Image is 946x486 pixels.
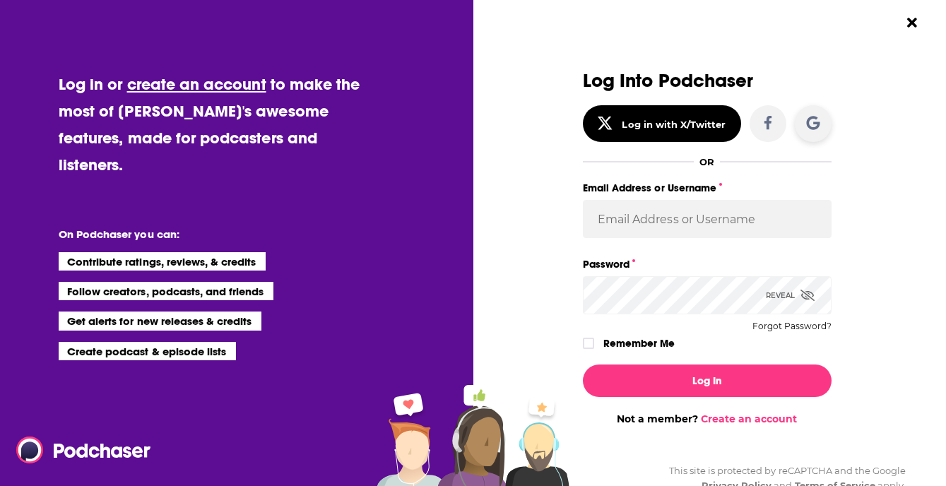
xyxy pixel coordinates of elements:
[583,71,832,91] h3: Log Into Podchaser
[752,321,832,331] button: Forgot Password?
[59,227,341,241] li: On Podchaser you can:
[699,156,714,167] div: OR
[766,276,815,314] div: Reveal
[583,179,832,197] label: Email Address or Username
[16,437,152,463] img: Podchaser - Follow, Share and Rate Podcasts
[622,119,726,130] div: Log in with X/Twitter
[899,9,926,36] button: Close Button
[603,334,675,352] label: Remember Me
[583,105,741,142] button: Log in with X/Twitter
[59,252,266,271] li: Contribute ratings, reviews, & credits
[59,282,274,300] li: Follow creators, podcasts, and friends
[59,312,261,330] li: Get alerts for new releases & credits
[583,200,832,238] input: Email Address or Username
[701,413,797,425] a: Create an account
[127,74,266,94] a: create an account
[583,413,832,425] div: Not a member?
[16,437,141,463] a: Podchaser - Follow, Share and Rate Podcasts
[59,342,236,360] li: Create podcast & episode lists
[583,364,832,397] button: Log In
[583,255,832,273] label: Password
